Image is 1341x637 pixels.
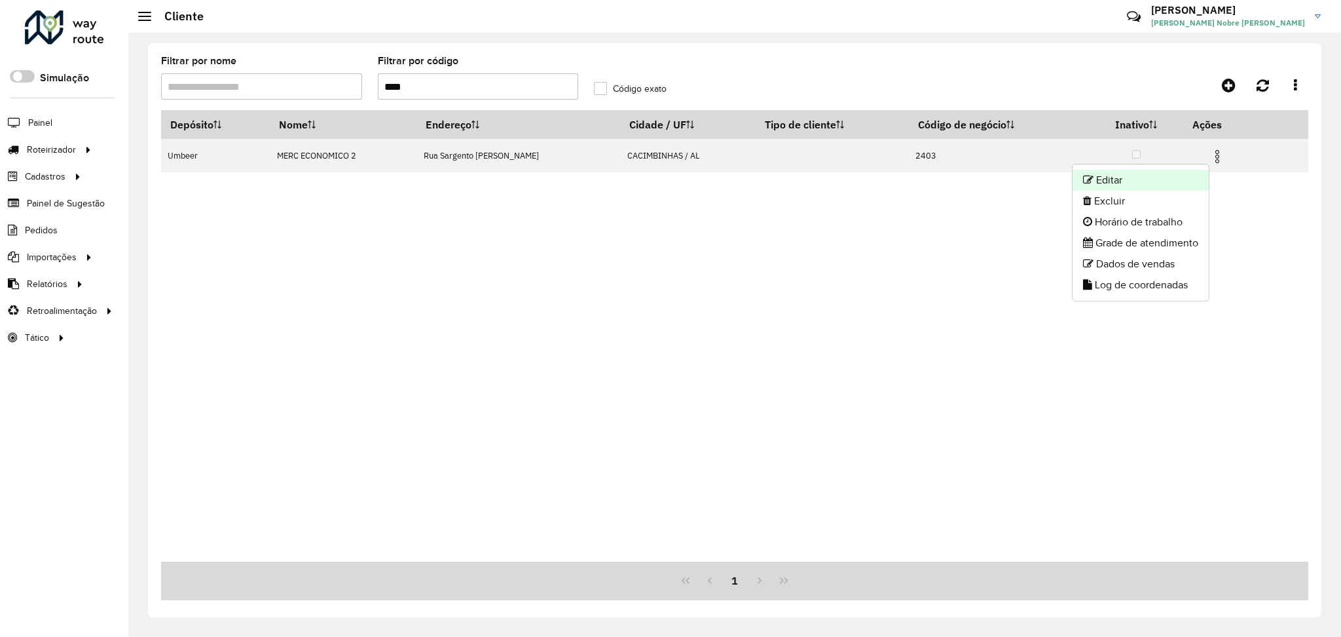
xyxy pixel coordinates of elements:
span: Cadastros [25,170,65,183]
th: Código de negócio [909,111,1089,139]
li: Grade de atendimento [1073,233,1209,254]
span: Roteirizador [27,143,76,157]
th: Nome [270,111,416,139]
label: Filtrar por código [378,53,458,69]
span: Retroalimentação [27,304,97,318]
th: Endereço [416,111,620,139]
h2: Cliente [151,9,204,24]
span: Painel [28,116,52,130]
span: Tático [25,331,49,345]
td: 2403 [909,139,1089,172]
label: Simulação [40,70,89,86]
td: Rua Sargento [PERSON_NAME] [416,139,620,172]
th: Inativo [1089,111,1183,139]
td: CACIMBINHAS / AL [620,139,756,172]
a: Contato Rápido [1120,3,1148,31]
td: MERC ECONOMICO 2 [270,139,416,172]
li: Excluir [1073,191,1209,212]
label: Filtrar por nome [161,53,236,69]
li: Dados de vendas [1073,254,1209,275]
th: Depósito [161,111,270,139]
th: Tipo de cliente [756,111,909,139]
span: Relatórios [27,277,67,291]
label: Código exato [594,82,667,96]
td: Umbeer [161,139,270,172]
button: 1 [722,568,747,593]
li: Horário de trabalho [1073,212,1209,233]
span: Importações [27,250,77,264]
li: Log de coordenadas [1073,275,1209,296]
span: [PERSON_NAME] Nobre [PERSON_NAME] [1151,17,1305,29]
h3: [PERSON_NAME] [1151,4,1305,16]
li: Editar [1073,170,1209,191]
span: Pedidos [25,223,58,237]
th: Cidade / UF [620,111,756,139]
span: Painel de Sugestão [27,197,105,210]
th: Ações [1183,111,1262,138]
